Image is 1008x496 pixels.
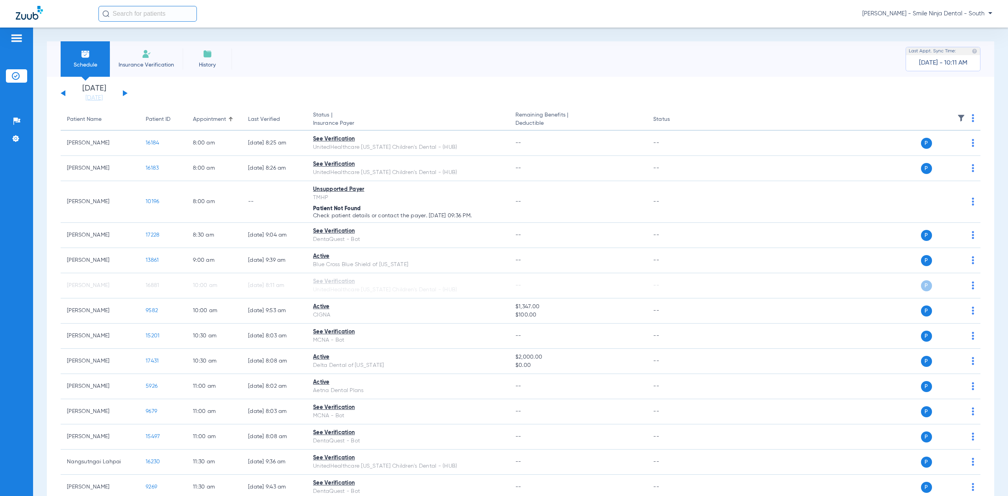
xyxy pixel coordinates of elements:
[146,140,159,146] span: 16184
[61,273,139,298] td: [PERSON_NAME]
[242,324,307,349] td: [DATE] 8:03 AM
[972,139,974,147] img: group-dot-blue.svg
[954,139,962,147] img: x.svg
[954,281,962,289] img: x.svg
[187,399,242,424] td: 11:00 AM
[313,479,503,487] div: See Verification
[515,119,641,128] span: Deductible
[313,378,503,387] div: Active
[515,361,641,370] span: $0.00
[921,163,932,174] span: P
[187,156,242,181] td: 8:00 AM
[515,353,641,361] span: $2,000.00
[647,248,700,273] td: --
[61,374,139,399] td: [PERSON_NAME]
[515,434,521,439] span: --
[146,484,157,490] span: 9269
[954,256,962,264] img: x.svg
[954,307,962,315] img: x.svg
[972,407,974,415] img: group-dot-blue.svg
[515,383,521,389] span: --
[242,273,307,298] td: [DATE] 8:11 AM
[242,424,307,450] td: [DATE] 8:08 AM
[313,194,503,202] div: TMHP
[67,115,102,124] div: Patient Name
[313,261,503,269] div: Blue Cross Blue Shield of [US_STATE]
[248,115,300,124] div: Last Verified
[954,332,962,340] img: x.svg
[61,450,139,475] td: Nangsutngai Lahpai
[515,484,521,490] span: --
[954,483,962,491] img: x.svg
[954,231,962,239] img: x.svg
[954,382,962,390] img: x.svg
[972,231,974,239] img: group-dot-blue.svg
[921,356,932,367] span: P
[16,6,43,20] img: Zuub Logo
[313,303,503,311] div: Active
[313,252,503,261] div: Active
[647,349,700,374] td: --
[313,412,503,420] div: MCNA - Bot
[187,248,242,273] td: 9:00 AM
[313,328,503,336] div: See Verification
[647,324,700,349] td: --
[313,168,503,177] div: UnitedHealthcare [US_STATE] Children's Dental - (HUB)
[515,199,521,204] span: --
[647,298,700,324] td: --
[313,213,503,218] p: Check patient details or contact the payer. [DATE] 09:36 PM.
[972,256,974,264] img: group-dot-blue.svg
[921,230,932,241] span: P
[515,283,521,288] span: --
[313,437,503,445] div: DentaQuest - Bot
[313,286,503,294] div: UnitedHealthcare [US_STATE] Children's Dental - (HUB)
[187,374,242,399] td: 11:00 AM
[515,303,641,311] span: $1,347.00
[954,357,962,365] img: x.svg
[193,115,235,124] div: Appointment
[515,311,641,319] span: $100.00
[921,482,932,493] span: P
[647,109,700,131] th: Status
[242,298,307,324] td: [DATE] 9:53 AM
[307,109,509,131] th: Status |
[187,298,242,324] td: 10:00 AM
[313,135,503,143] div: See Verification
[242,374,307,399] td: [DATE] 8:02 AM
[515,140,521,146] span: --
[972,483,974,491] img: group-dot-blue.svg
[647,374,700,399] td: --
[187,324,242,349] td: 10:30 AM
[957,114,965,122] img: filter.svg
[647,273,700,298] td: --
[146,409,157,414] span: 9679
[146,115,180,124] div: Patient ID
[954,164,962,172] img: x.svg
[61,156,139,181] td: [PERSON_NAME]
[61,131,139,156] td: [PERSON_NAME]
[61,324,139,349] td: [PERSON_NAME]
[647,181,700,223] td: --
[187,181,242,223] td: 8:00 AM
[242,399,307,424] td: [DATE] 8:03 AM
[242,156,307,181] td: [DATE] 8:26 AM
[919,59,967,67] span: [DATE] - 10:11 AM
[10,33,23,43] img: hamburger-icon
[515,165,521,171] span: --
[187,450,242,475] td: 11:30 AM
[146,257,159,263] span: 13861
[647,450,700,475] td: --
[921,406,932,417] span: P
[67,61,104,69] span: Schedule
[61,248,139,273] td: [PERSON_NAME]
[313,429,503,437] div: See Verification
[515,459,521,465] span: --
[242,450,307,475] td: [DATE] 9:36 AM
[972,332,974,340] img: group-dot-blue.svg
[203,49,212,59] img: History
[972,164,974,172] img: group-dot-blue.svg
[647,223,700,248] td: --
[146,283,159,288] span: 16881
[146,308,158,313] span: 9582
[313,387,503,395] div: Aetna Dental Plans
